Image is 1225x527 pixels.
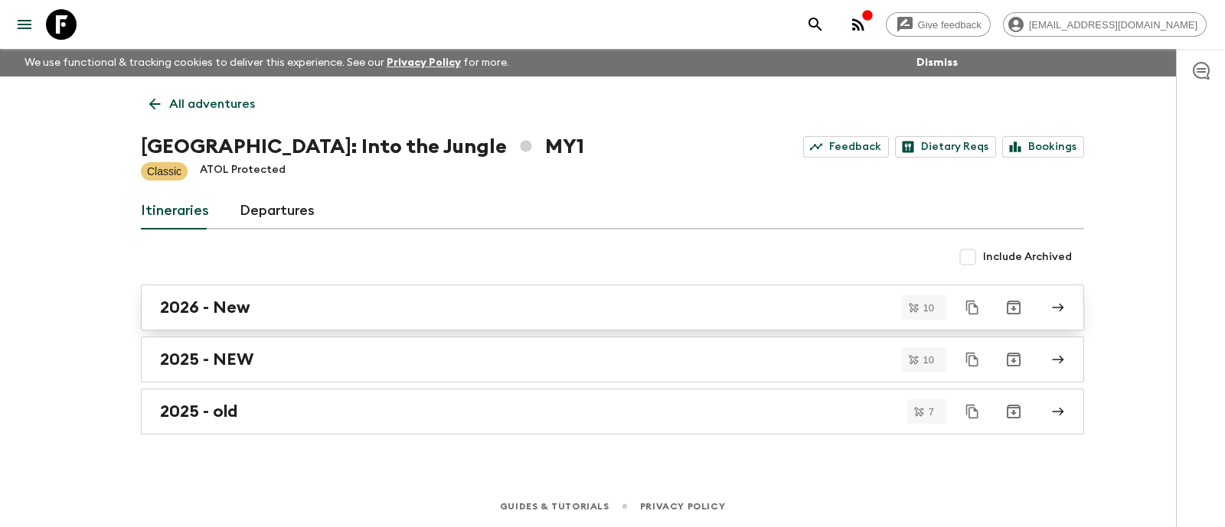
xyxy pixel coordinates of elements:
[141,285,1084,330] a: 2026 - New
[160,402,237,421] h2: 2025 - old
[141,193,209,229] a: Itineraries
[895,136,996,158] a: Dietary Reqs
[1002,136,1084,158] a: Bookings
[240,193,315,229] a: Departures
[910,19,990,31] span: Give feedback
[914,355,943,365] span: 10
[1021,19,1206,31] span: [EMAIL_ADDRESS][DOMAIN_NAME]
[983,249,1072,265] span: Include Archived
[800,9,831,40] button: search adventures
[169,95,255,113] p: All adventures
[640,498,725,515] a: Privacy Policy
[141,389,1084,434] a: 2025 - old
[160,350,253,369] h2: 2025 - NEW
[141,89,263,119] a: All adventures
[959,294,986,321] button: Duplicate
[803,136,889,158] a: Feedback
[141,337,1084,382] a: 2025 - NEW
[160,298,250,317] h2: 2026 - New
[387,57,461,68] a: Privacy Policy
[18,49,515,76] p: We use functional & tracking cookies to deliver this experience. See our for more.
[9,9,40,40] button: menu
[200,162,286,181] p: ATOL Protected
[914,303,943,313] span: 10
[147,164,181,179] p: Classic
[886,12,991,37] a: Give feedback
[959,398,986,425] button: Duplicate
[141,132,584,162] h1: [GEOGRAPHIC_DATA]: Into the Jungle MY1
[920,407,943,417] span: 7
[959,346,986,373] button: Duplicate
[998,292,1029,323] button: Archive
[998,396,1029,427] button: Archive
[913,52,962,73] button: Dismiss
[1003,12,1207,37] div: [EMAIL_ADDRESS][DOMAIN_NAME]
[998,344,1029,375] button: Archive
[500,498,609,515] a: Guides & Tutorials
